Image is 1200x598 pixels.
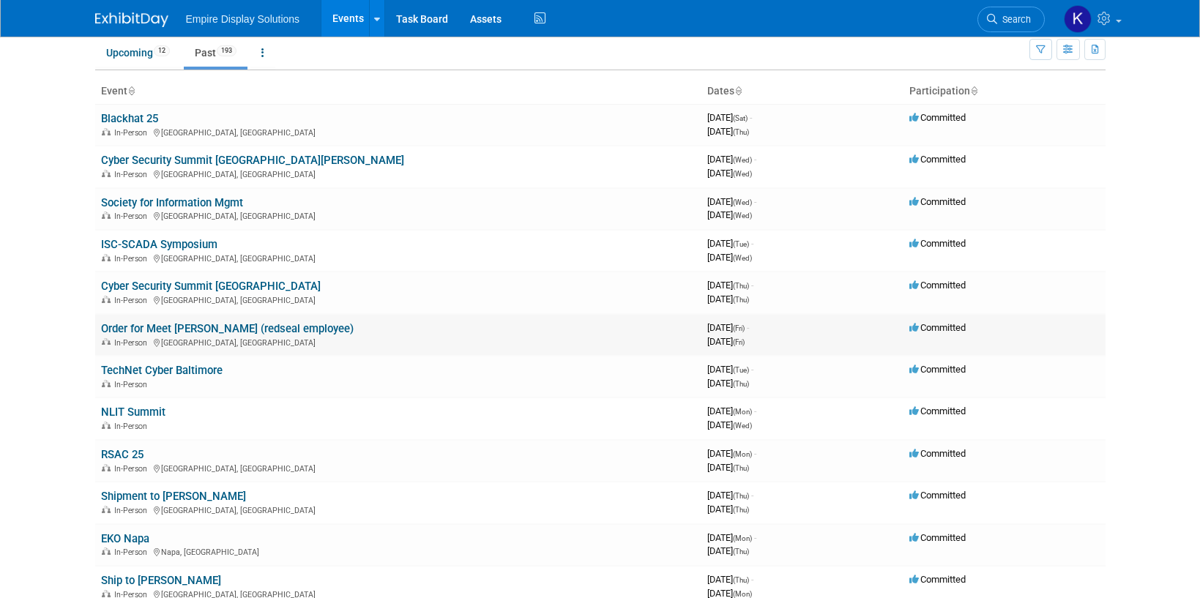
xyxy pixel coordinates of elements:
span: [DATE] [707,364,753,375]
span: Committed [909,532,966,543]
img: In-Person Event [102,170,111,177]
span: (Mon) [733,450,752,458]
span: [DATE] [707,504,749,515]
span: In-Person [114,170,152,179]
span: (Wed) [733,170,752,178]
a: NLIT Summit [101,405,165,419]
span: [DATE] [707,419,752,430]
img: In-Person Event [102,380,111,387]
span: [DATE] [707,462,749,473]
span: - [754,196,756,207]
span: (Sat) [733,114,748,122]
a: Order for Meet [PERSON_NAME] (redseal employee) [101,322,354,335]
a: RSAC 25 [101,448,144,461]
span: (Thu) [733,492,749,500]
a: Sort by Event Name [127,85,135,97]
span: [DATE] [707,322,749,333]
div: [GEOGRAPHIC_DATA], [GEOGRAPHIC_DATA] [101,294,696,305]
span: Committed [909,112,966,123]
th: Dates [701,79,903,104]
img: In-Person Event [102,547,111,555]
span: (Thu) [733,506,749,514]
span: Committed [909,322,966,333]
img: In-Person Event [102,212,111,219]
span: (Thu) [733,464,749,472]
span: - [751,364,753,375]
a: ISC-SCADA Symposium [101,238,217,251]
span: (Fri) [733,338,745,346]
span: (Thu) [733,128,749,136]
span: 12 [154,45,170,56]
span: [DATE] [707,490,753,501]
div: [GEOGRAPHIC_DATA], [GEOGRAPHIC_DATA] [101,504,696,515]
span: Committed [909,196,966,207]
th: Participation [903,79,1106,104]
div: [GEOGRAPHIC_DATA], [GEOGRAPHIC_DATA] [101,126,696,138]
span: [DATE] [707,252,752,263]
span: [DATE] [707,378,749,389]
img: In-Person Event [102,464,111,471]
span: - [751,490,753,501]
span: 193 [217,45,236,56]
span: Committed [909,448,966,459]
span: (Mon) [733,534,752,542]
span: [DATE] [707,336,745,347]
img: In-Person Event [102,128,111,135]
img: In-Person Event [102,422,111,429]
a: Sort by Participation Type [970,85,977,97]
span: - [750,112,752,123]
img: In-Person Event [102,590,111,597]
img: In-Person Event [102,506,111,513]
span: - [754,154,756,165]
span: In-Person [114,254,152,264]
span: - [751,574,753,585]
span: (Thu) [733,380,749,388]
span: (Thu) [733,296,749,304]
span: (Fri) [733,324,745,332]
span: In-Person [114,380,152,389]
a: Cyber Security Summit [GEOGRAPHIC_DATA][PERSON_NAME] [101,154,404,167]
span: (Wed) [733,198,752,206]
span: Committed [909,238,966,249]
div: Napa, [GEOGRAPHIC_DATA] [101,545,696,557]
span: - [751,238,753,249]
span: - [747,322,749,333]
a: Ship to [PERSON_NAME] [101,574,221,587]
span: [DATE] [707,168,752,179]
a: TechNet Cyber Baltimore [101,364,223,377]
span: Committed [909,364,966,375]
span: (Wed) [733,422,752,430]
span: (Wed) [733,212,752,220]
span: - [754,448,756,459]
div: [GEOGRAPHIC_DATA], [GEOGRAPHIC_DATA] [101,336,696,348]
span: [DATE] [707,294,749,304]
a: Shipment to [PERSON_NAME] [101,490,246,503]
span: (Thu) [733,547,749,556]
img: In-Person Event [102,296,111,303]
span: [DATE] [707,574,753,585]
div: [GEOGRAPHIC_DATA], [GEOGRAPHIC_DATA] [101,462,696,474]
span: [DATE] [707,280,753,291]
a: Search [977,7,1045,32]
span: In-Person [114,212,152,221]
span: - [754,405,756,416]
div: [GEOGRAPHIC_DATA], [GEOGRAPHIC_DATA] [101,168,696,179]
span: (Mon) [733,590,752,598]
a: Society for Information Mgmt [101,196,243,209]
img: ExhibitDay [95,12,168,27]
span: (Tue) [733,366,749,374]
a: Sort by Start Date [734,85,742,97]
span: [DATE] [707,209,752,220]
span: (Wed) [733,156,752,164]
span: [DATE] [707,126,749,137]
img: In-Person Event [102,254,111,261]
div: [GEOGRAPHIC_DATA], [GEOGRAPHIC_DATA] [101,252,696,264]
span: (Thu) [733,282,749,290]
span: [DATE] [707,448,756,459]
img: In-Person Event [102,338,111,345]
span: [DATE] [707,238,753,249]
div: [GEOGRAPHIC_DATA], [GEOGRAPHIC_DATA] [101,209,696,221]
span: [DATE] [707,112,752,123]
th: Event [95,79,701,104]
a: Upcoming12 [95,39,181,67]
